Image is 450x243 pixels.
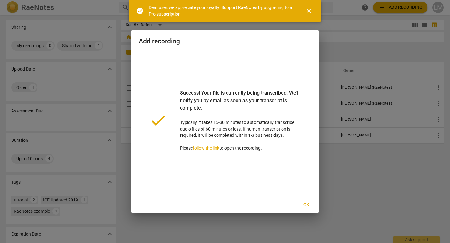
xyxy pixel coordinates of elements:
button: Ok [296,199,316,211]
a: Pro subscription [149,12,181,17]
h2: Add recording [139,37,311,45]
span: close [305,7,312,15]
a: follow the link [193,146,219,151]
span: Ok [301,202,311,208]
div: Dear user, we appreciate your loyalty! Support RaeNotes by upgrading to a [149,4,294,17]
p: Typically, it takes 15-30 minutes to automatically transcribe audio files of 60 minutes or less. ... [180,89,301,151]
div: Success! Your file is currently being transcribed. We'll notify you by email as soon as your tran... [180,89,301,119]
span: done [149,111,167,130]
button: Close [301,3,316,18]
span: check_circle [136,7,144,15]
